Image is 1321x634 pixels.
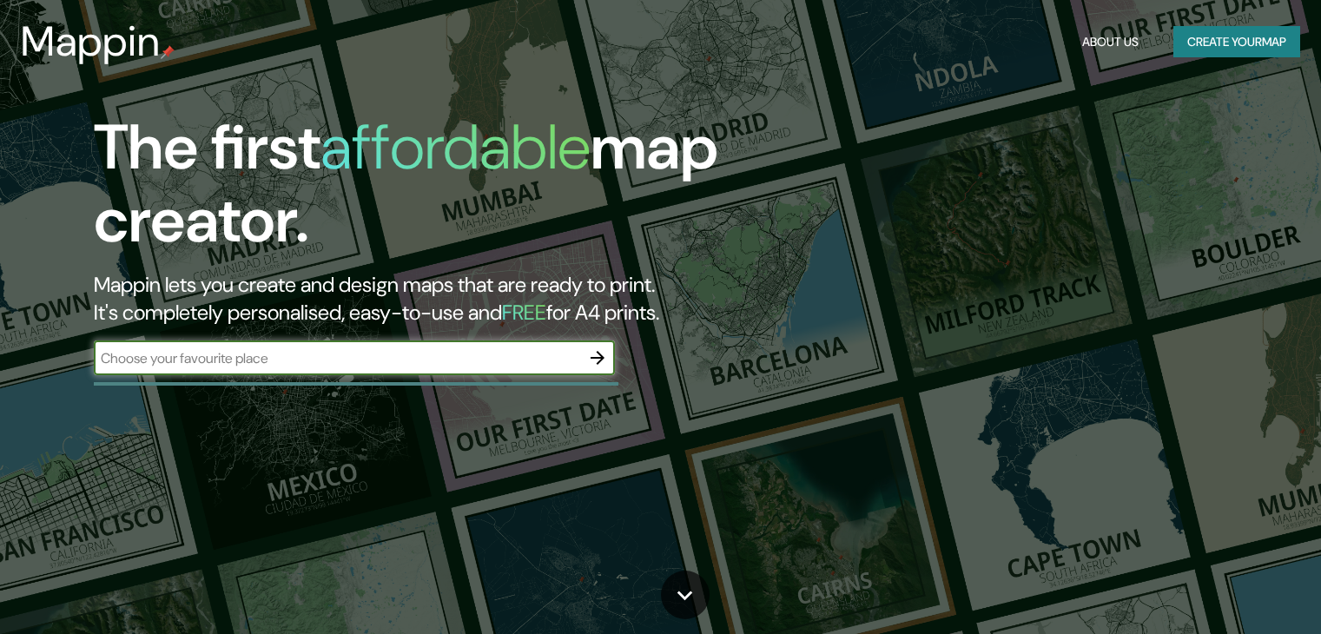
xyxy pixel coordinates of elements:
h3: Mappin [21,17,161,66]
h5: FREE [502,299,546,326]
input: Choose your favourite place [94,348,580,368]
button: Create yourmap [1173,26,1300,58]
button: About Us [1075,26,1146,58]
img: mappin-pin [161,45,175,59]
h1: affordable [320,107,591,188]
h2: Mappin lets you create and design maps that are ready to print. It's completely personalised, eas... [94,271,755,327]
h1: The first map creator. [94,111,755,271]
